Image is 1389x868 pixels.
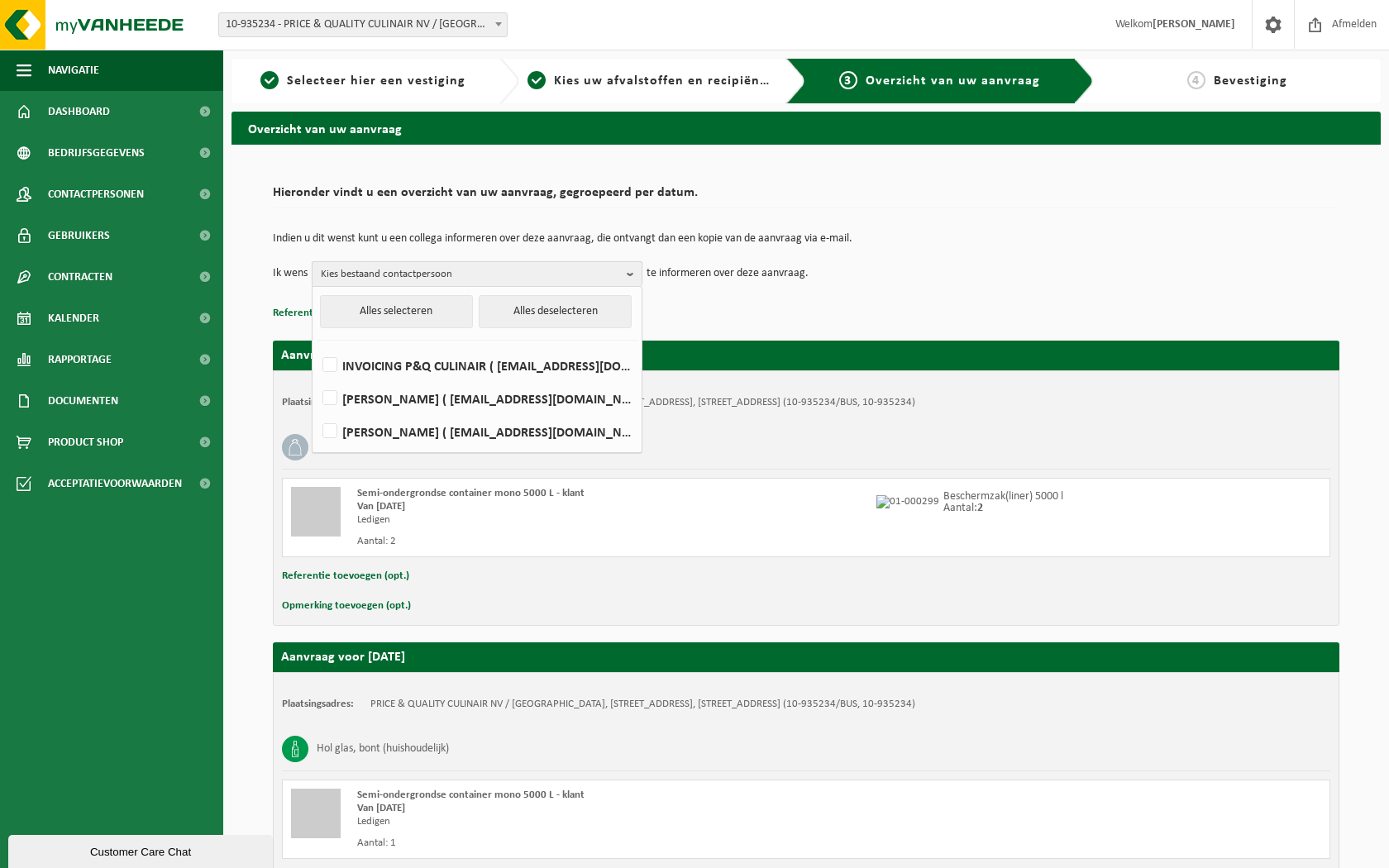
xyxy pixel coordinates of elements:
[943,503,1063,514] p: Aantal:
[48,463,182,504] span: Acceptatievoorwaarden
[282,595,411,617] button: Opmerking toevoegen (opt.)
[370,396,915,409] td: PRICE & QUALITY CULINAIR NV / [GEOGRAPHIC_DATA], [STREET_ADDRESS], [STREET_ADDRESS] (10-935234/BU...
[48,298,99,339] span: Kalender
[647,261,809,286] p: te informeren over deze aanvraag.
[357,488,585,498] span: Semi-ondergrondse container mono 5000 L - klant
[48,50,99,91] span: Navigatie
[48,422,123,463] span: Product Shop
[273,303,400,324] button: Referentie toevoegen (opt.)
[273,233,1339,245] p: Indien u dit wenst kunt u een collega informeren over deze aanvraag, die ontvangt dan een kopie v...
[839,71,857,89] span: 3
[273,261,308,286] p: Ik wens
[479,295,632,328] button: Alles deselecteren
[357,803,405,813] strong: Van [DATE]
[282,699,354,709] strong: Plaatsingsadres:
[554,74,781,88] span: Kies uw afvalstoffen en recipiënten
[1153,18,1235,31] strong: [PERSON_NAME]
[48,215,110,256] span: Gebruikers
[218,12,508,37] span: 10-935234 - PRICE & QUALITY CULINAIR NV / HOF TER HILLE - OOSTDUINKERKE
[281,651,405,664] strong: Aanvraag voor [DATE]
[1214,74,1287,88] span: Bevestiging
[370,698,915,711] td: PRICE & QUALITY CULINAIR NV / [GEOGRAPHIC_DATA], [STREET_ADDRESS], [STREET_ADDRESS] (10-935234/BU...
[357,815,872,828] div: Ledigen
[527,71,774,91] a: 2Kies uw afvalstoffen en recipiënten
[977,502,983,514] strong: 2
[8,832,276,868] iframe: chat widget
[48,132,145,174] span: Bedrijfsgegevens
[273,186,1339,208] h2: Hieronder vindt u een overzicht van uw aanvraag, gegroepeerd per datum.
[312,261,642,286] button: Kies bestaand contactpersoon
[357,837,872,850] div: Aantal: 1
[319,419,633,444] label: [PERSON_NAME] ( [EMAIL_ADDRESS][DOMAIN_NAME] )
[231,112,1381,144] h2: Overzicht van uw aanvraag
[282,397,354,408] strong: Plaatsingsadres:
[357,501,405,512] strong: Van [DATE]
[319,386,633,411] label: [PERSON_NAME] ( [EMAIL_ADDRESS][DOMAIN_NAME] )
[281,349,405,362] strong: Aanvraag voor [DATE]
[321,262,620,287] span: Kies bestaand contactpersoon
[219,13,507,36] span: 10-935234 - PRICE & QUALITY CULINAIR NV / HOF TER HILLE - OOSTDUINKERKE
[876,495,939,508] img: 01-000299
[357,535,872,548] div: Aantal: 2
[866,74,1040,88] span: Overzicht van uw aanvraag
[319,353,633,378] label: INVOICING P&Q CULINAIR ( [EMAIL_ADDRESS][DOMAIN_NAME] )
[320,295,473,328] button: Alles selecteren
[48,91,110,132] span: Dashboard
[48,256,112,298] span: Contracten
[357,789,585,800] span: Semi-ondergrondse container mono 5000 L - klant
[48,380,118,422] span: Documenten
[282,565,409,587] button: Referentie toevoegen (opt.)
[1187,71,1205,89] span: 4
[527,71,546,89] span: 2
[48,339,112,380] span: Rapportage
[260,71,279,89] span: 1
[357,513,872,527] div: Ledigen
[317,736,449,762] h3: Hol glas, bont (huishoudelijk)
[287,74,465,88] span: Selecteer hier een vestiging
[240,71,486,91] a: 1Selecteer hier een vestiging
[943,491,1063,503] p: Beschermzak(liner) 5000 l
[48,174,144,215] span: Contactpersonen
